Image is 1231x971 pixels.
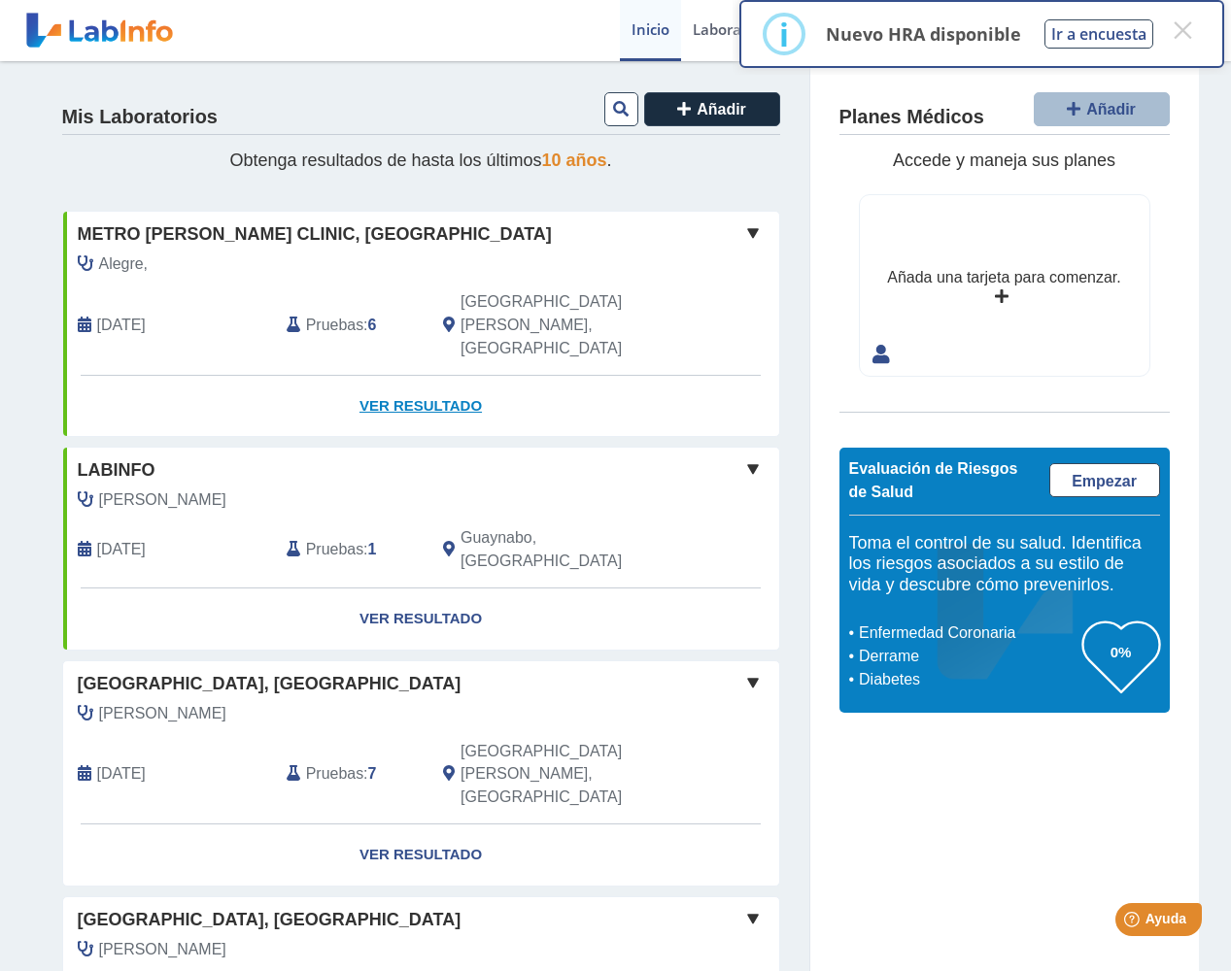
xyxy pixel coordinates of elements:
span: San Juan, PR [461,290,675,360]
p: Nuevo HRA disponible [826,22,1021,46]
h3: 0% [1082,640,1160,664]
div: : [272,740,428,810]
span: Guaynabo, PR [461,526,675,573]
span: San Juan, PR [461,740,675,810]
span: 10 años [542,151,607,170]
h4: Planes Médicos [839,106,984,129]
button: Añadir [1034,92,1170,126]
div: i [779,17,789,51]
a: Empezar [1049,463,1160,497]
div: Añada una tarjeta para comenzar. [887,266,1120,289]
span: Evaluación de Riesgos de Salud [849,460,1018,500]
span: 2025-09-16 [97,314,146,337]
li: Diabetes [854,668,1082,691]
b: 6 [368,317,377,333]
span: Obtenga resultados de hasta los últimos . [229,151,611,170]
b: 7 [368,765,377,782]
b: 1 [368,541,377,557]
span: Metro [PERSON_NAME] Clinic, [GEOGRAPHIC_DATA] [78,221,552,248]
div: : [272,290,428,360]
a: Ver Resultado [63,588,779,650]
h5: Toma el control de su salud. Identifica los riesgos asociados a su estilo de vida y descubre cómo... [849,533,1160,596]
span: labinfo [78,457,155,484]
button: Ir a encuesta [1044,19,1153,49]
h4: Mis Laboratorios [62,106,218,129]
span: 2025-03-27 [97,762,146,786]
a: Ver Resultado [63,824,779,886]
span: Brugal, Yocasta [99,488,226,512]
span: Alegre, [99,252,149,276]
span: Alegre, Manuel [99,702,226,725]
span: 2021-09-14 [97,538,146,561]
span: Rodriguez Velez, Jose [99,938,226,961]
a: Ver Resultado [63,376,779,437]
span: Empezar [1072,473,1137,489]
button: Close this dialog [1165,13,1200,48]
span: Pruebas [306,762,363,786]
span: Añadir [1086,101,1136,117]
div: : [272,526,428,573]
span: Pruebas [306,314,363,337]
li: Enfermedad Coronaria [854,621,1082,645]
span: Pruebas [306,538,363,561]
span: [GEOGRAPHIC_DATA], [GEOGRAPHIC_DATA] [78,671,462,697]
span: [GEOGRAPHIC_DATA], [GEOGRAPHIC_DATA] [78,907,462,933]
span: Añadir [697,101,746,117]
button: Añadir [644,92,780,126]
span: Accede y maneja sus planes [893,151,1115,170]
iframe: Help widget launcher [1058,895,1210,950]
li: Derrame [854,645,1082,668]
